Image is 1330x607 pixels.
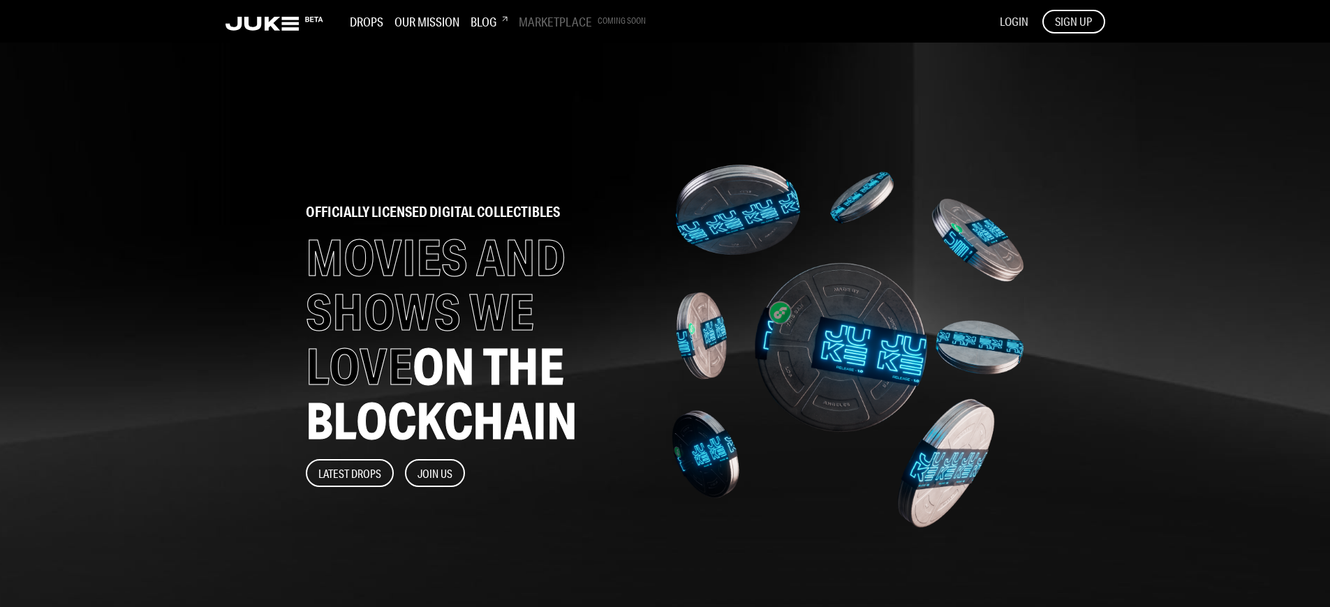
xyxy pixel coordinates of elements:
span: ON THE BLOCKCHAIN [306,336,577,451]
span: SIGN UP [1055,14,1092,29]
h1: MOVIES AND SHOWS WE LOVE [306,230,645,448]
h3: Drops [350,14,383,29]
h3: Blog [471,14,508,29]
img: home-banner [672,105,1025,587]
button: Join Us [405,459,465,487]
button: SIGN UP [1042,10,1105,33]
button: Latest Drops [306,459,394,487]
h2: officially licensed digital collectibles [306,205,645,219]
h3: Our Mission [394,14,459,29]
button: LOGIN [1000,14,1028,29]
